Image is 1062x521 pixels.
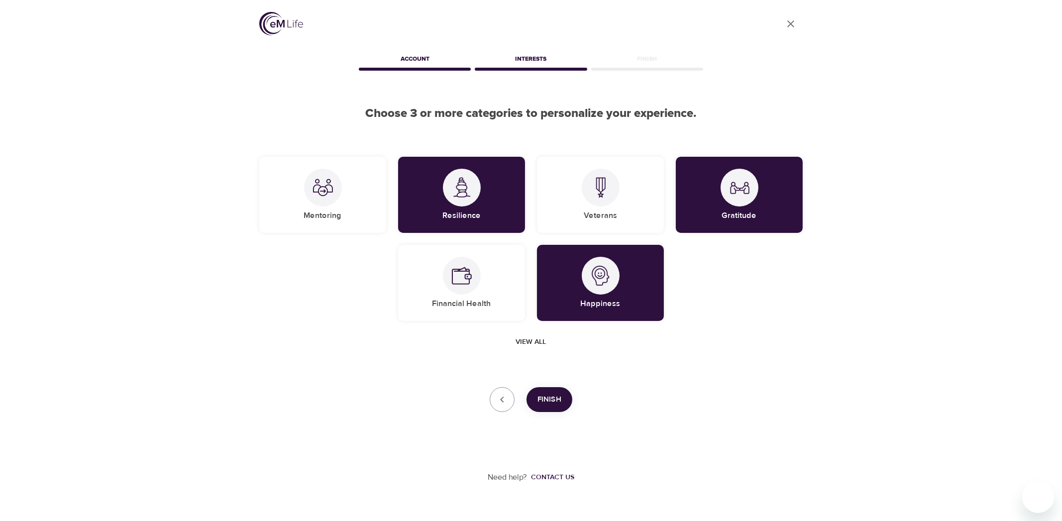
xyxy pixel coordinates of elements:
img: logo [259,12,303,35]
h5: Financial Health [432,299,491,309]
button: View all [512,333,550,351]
div: GratitudeGratitude [676,157,803,233]
div: Contact us [531,472,574,482]
div: VeteransVeterans [537,157,664,233]
div: Financial HealthFinancial Health [398,245,525,321]
h5: Mentoring [304,210,342,221]
a: Contact us [527,472,574,482]
h5: Resilience [442,210,481,221]
img: Gratitude [730,178,749,198]
h2: Choose 3 or more categories to personalize your experience. [259,106,803,121]
img: Resilience [452,177,472,198]
div: MentoringMentoring [259,157,386,233]
h5: Happiness [581,299,621,309]
img: Happiness [591,266,611,286]
span: Finish [537,393,561,406]
button: Finish [527,387,572,412]
img: Mentoring [313,178,333,198]
h5: Gratitude [722,210,757,221]
img: Financial Health [452,266,472,286]
div: ResilienceResilience [398,157,525,233]
span: View all [516,336,546,348]
a: close [779,12,803,36]
img: Veterans [591,177,611,198]
div: HappinessHappiness [537,245,664,321]
iframe: Button to launch messaging window [1022,481,1054,513]
p: Need help? [488,472,527,483]
h5: Veterans [584,210,617,221]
